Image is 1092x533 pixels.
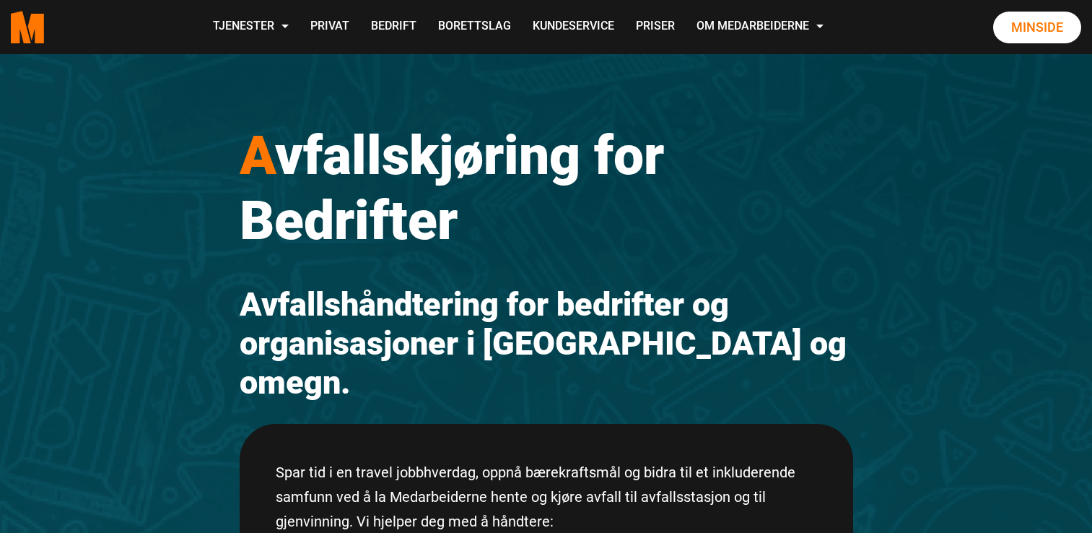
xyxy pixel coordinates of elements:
h2: Avfallshåndtering for bedrifter og organisasjoner i [GEOGRAPHIC_DATA] og omegn. [240,285,853,402]
h1: vfallskjøring for Bedrifter [240,123,853,253]
a: Om Medarbeiderne [686,1,834,53]
a: Tjenester [202,1,300,53]
a: Borettslag [427,1,522,53]
a: Bedrift [360,1,427,53]
a: Priser [625,1,686,53]
span: A [240,123,275,187]
a: Kundeservice [522,1,625,53]
a: Privat [300,1,360,53]
a: Minside [993,12,1081,43]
